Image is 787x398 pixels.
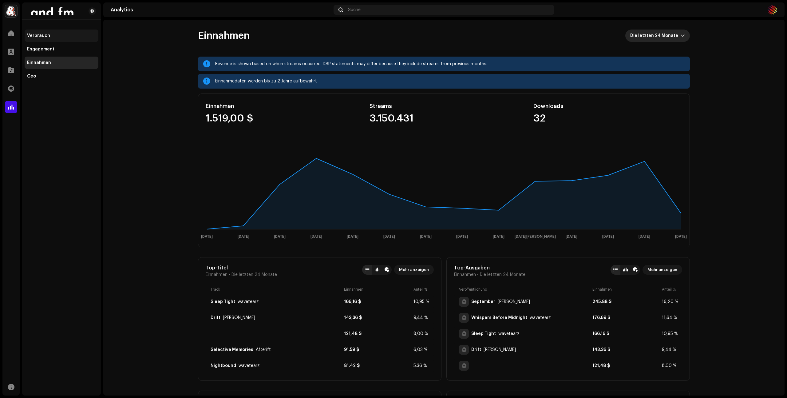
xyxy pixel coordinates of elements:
text: [DATE] [566,235,577,239]
div: 176,69 $ [592,315,659,320]
div: Veröffentlichung [459,287,590,292]
span: Einnahmen [454,272,476,277]
div: 10,95 % [413,299,429,304]
div: 32 [533,113,682,123]
text: [DATE] [238,235,249,239]
div: Track [211,287,342,292]
div: Anteil % [662,287,677,292]
div: Drift [484,347,516,352]
text: [DATE] [274,235,286,239]
div: Drift [211,315,220,320]
div: September [471,299,495,304]
div: Drift [471,347,481,352]
img: 59770cc5-d33f-4cd8-a064-4953cfbe4230 [767,5,777,15]
div: Sleep Tight [238,299,259,304]
div: dropdown trigger [681,30,685,42]
div: Selective Memories [211,347,253,352]
div: Downloads [533,101,682,111]
text: [DATE] [201,235,213,239]
div: 1.519,00 $ [206,113,354,123]
text: [DATE] [420,235,432,239]
re-m-nav-item: Verbrauch [25,30,98,42]
div: 6,03 % [413,347,429,352]
text: [DATE] [675,235,687,239]
div: Verbrauch [27,33,50,38]
text: [DATE][PERSON_NAME] [515,235,556,239]
div: September [498,299,530,304]
span: Einnahmen [206,272,227,277]
div: 143,36 $ [344,315,411,320]
button: Mehr anzeigen [643,265,682,275]
img: a3861e70-21d5-48a0-b9df-67bd894c79aa [27,7,79,15]
div: 8,00 % [662,363,677,368]
div: Geo [27,74,36,79]
span: Suche [348,7,361,12]
div: 81,42 $ [344,363,411,368]
div: Anteil % [413,287,429,292]
div: Einnahmen [344,287,411,292]
div: Sleep Tight [498,331,520,336]
div: 121,48 $ [592,363,659,368]
div: 5,36 % [413,363,429,368]
span: Mehr anzeigen [647,264,677,276]
re-m-nav-item: Engagement [25,43,98,55]
img: bc4d02bd-33f4-494f-8505-0debbfec80c5 [5,5,17,17]
div: Whispers Before Midnight [530,315,551,320]
div: 245,88 $ [592,299,659,304]
div: Streams [370,101,519,111]
div: 166,16 $ [592,331,659,336]
div: 10,95 % [662,331,677,336]
div: Revenue is shown based on when streams occurred. DSP statements may differ because they include s... [215,60,685,68]
div: Selective Memories [256,347,271,352]
div: Einnahmen [27,60,51,65]
div: Analytics [111,7,331,12]
text: [DATE] [456,235,468,239]
div: Whispers Before Midnight [471,315,527,320]
div: Nightbound [211,363,236,368]
div: Einnahmen [592,287,659,292]
text: [DATE] [602,235,614,239]
re-m-nav-item: Geo [25,70,98,82]
div: 3.150.431 [370,113,519,123]
div: Top-Ausgaben [454,265,525,271]
div: 143,36 $ [592,347,659,352]
text: [DATE] [639,235,650,239]
div: Sleep Tight [211,299,235,304]
text: [DATE] [493,235,504,239]
div: 9,44 % [662,347,677,352]
div: 91,59 $ [344,347,411,352]
div: 121,48 $ [344,331,411,336]
text: [DATE] [383,235,395,239]
span: • [477,272,479,277]
re-m-nav-item: Einnahmen [25,57,98,69]
div: 11,64 % [662,315,677,320]
div: Nightbound [239,363,260,368]
div: Drift [223,315,255,320]
div: 9,44 % [413,315,429,320]
span: Die letzten 24 Monate [231,272,277,277]
div: Engagement [27,47,54,52]
div: Sleep Tight [471,331,496,336]
span: Die letzten 24 Monate [630,30,681,42]
span: Die letzten 24 Monate [480,272,525,277]
span: Mehr anzeigen [399,264,429,276]
button: Mehr anzeigen [394,265,434,275]
text: [DATE] [347,235,358,239]
span: • [229,272,230,277]
text: [DATE] [310,235,322,239]
div: 16,20 % [662,299,677,304]
div: Einnahmen [206,101,354,111]
div: Einnahmedaten werden bis zu 2 Jahre aufbewahrt [215,78,685,85]
span: Einnahmen [198,30,250,42]
div: 8,00 % [413,331,429,336]
div: Top-Titel [206,265,277,271]
div: 166,16 $ [344,299,411,304]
